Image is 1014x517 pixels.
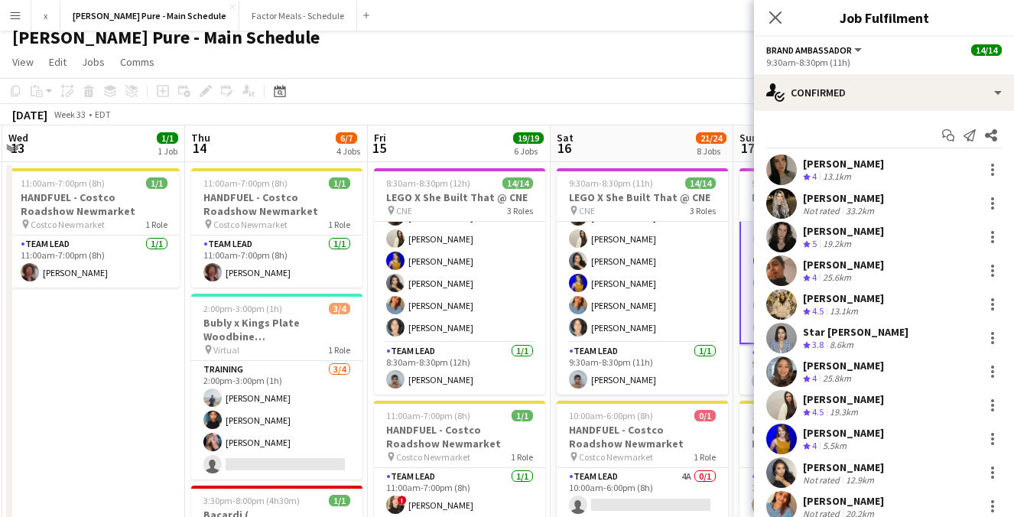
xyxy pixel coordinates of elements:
div: 12.9km [843,474,877,486]
div: [PERSON_NAME] [803,258,884,272]
div: [PERSON_NAME] [803,494,884,508]
a: Edit [43,52,73,72]
span: 10:00am-6:00pm (8h) [569,410,653,421]
div: [PERSON_NAME] [803,224,884,238]
span: 5 [812,238,817,249]
app-job-card: 2:00pm-3:00pm (1h)3/4Bubly x Kings Plate Woodbine [GEOGRAPHIC_DATA] Virtual1 RoleTraining3/42:00p... [191,294,362,480]
span: 1/1 [146,177,167,189]
div: Not rated [803,205,843,216]
div: 4 Jobs [336,145,360,157]
app-card-role: Training3/42:00pm-3:00pm (1h)[PERSON_NAME][PERSON_NAME][PERSON_NAME] [191,361,362,480]
span: Sat [557,131,574,145]
div: [DATE] [12,107,47,122]
span: 1/1 [157,132,178,144]
span: 14 [189,139,210,157]
span: 6/7 [336,132,357,144]
div: 1 Job [158,145,177,157]
span: 8:30am-8:30pm (12h) [386,177,470,189]
span: 1 Role [328,219,350,230]
span: Wed [8,131,28,145]
span: Costco Newmarket [579,451,653,463]
div: [PERSON_NAME] [803,460,884,474]
span: CNE [396,205,412,216]
div: Confirmed [754,74,1014,111]
span: CNE [579,205,595,216]
div: Star [PERSON_NAME] [803,325,908,339]
div: 25.6km [820,272,854,285]
div: 19.3km [827,406,861,419]
app-card-role: Team Lead1/18:30am-8:30pm (12h)[PERSON_NAME] [374,343,545,395]
span: Sun [739,131,758,145]
div: 33.2km [843,205,877,216]
div: [PERSON_NAME] [803,291,884,305]
span: 19/19 [513,132,544,144]
span: 1/1 [329,495,350,506]
span: Jobs [82,55,105,69]
h3: LEGO X She Built That @ CNE [374,190,545,204]
button: Brand Ambassador [766,44,864,56]
span: ! [398,496,407,505]
span: Costco Newmarket [213,219,288,230]
a: Comms [114,52,161,72]
app-job-card: 11:00am-7:00pm (8h)1/1HANDFUEL - Costco Roadshow Newmarket Costco Newmarket1 RoleTeam Lead1/111:0... [8,168,180,288]
div: 9:30am-8:30pm (11h)14/14LEGO X She Built That @ CNE CNE3 Roles[PERSON_NAME]Star [PERSON_NAME][PER... [557,168,728,395]
div: 13.1km [820,171,854,184]
span: 3/4 [329,303,350,314]
button: [PERSON_NAME] Pure - Main Schedule [60,1,239,31]
span: Comms [120,55,154,69]
span: 4.5 [812,305,824,317]
app-card-role: Team Lead1/111:00am-7:00pm (8h)[PERSON_NAME] [8,236,180,288]
span: 16 [554,139,574,157]
span: Edit [49,55,67,69]
div: 6 Jobs [514,145,543,157]
span: 15 [372,139,386,157]
span: Costco Newmarket [31,219,105,230]
span: 11:00am-7:00pm (8h) [386,410,470,421]
button: Factor Meals - Schedule [239,1,357,31]
h3: LEGO X She Built That @ CNE [557,190,728,204]
span: Brand Ambassador [766,44,852,56]
div: 25.8km [820,372,854,385]
app-job-card: 8:30am-8:30pm (12h)14/14LEGO X She Built That @ CNE CNE3 Roles[PERSON_NAME]Star [PERSON_NAME][PER... [374,168,545,395]
span: 0/1 [694,410,716,421]
span: 1 Role [694,451,716,463]
div: 9:30am-8:30pm (11h)14/14LEGO X She Built That @ CNE CNE3 Roles[PERSON_NAME]Star [PERSON_NAME][PER... [739,168,911,395]
div: 8 Jobs [697,145,726,157]
span: 3:30pm-8:00pm (4h30m) [203,495,300,506]
h3: Job Fulfilment [754,8,1014,28]
div: 5.5km [820,440,850,453]
div: 19.2km [820,238,854,251]
span: 2:00pm-3:00pm (1h) [203,303,282,314]
app-card-role: Team Lead1/19:30am-8:30pm (11h)[PERSON_NAME] [739,344,911,396]
span: 1 Role [328,344,350,356]
span: 4.5 [812,406,824,418]
div: [PERSON_NAME] [803,191,884,205]
span: Fri [374,131,386,145]
span: 14/14 [502,177,533,189]
app-card-role: Team Lead1/19:30am-8:30pm (11h)[PERSON_NAME] [557,343,728,395]
span: 14/14 [971,44,1002,56]
div: 8.6km [827,339,856,352]
span: 11:00am-7:00pm (8h) [21,177,105,189]
span: Thu [191,131,210,145]
span: 1 Role [511,451,533,463]
h3: HANDFUEL - Costco Roadshow Newmarket [374,423,545,450]
span: 11:00am-7:00pm (8h) [203,177,288,189]
span: 3 Roles [690,205,716,216]
span: 4 [812,440,817,451]
span: Week 33 [50,109,89,120]
app-card-role: Team Lead1/111:00am-7:00pm (8h)[PERSON_NAME] [191,236,362,288]
a: View [6,52,40,72]
span: View [12,55,34,69]
h3: Bubly x Kings Plate Woodbine [GEOGRAPHIC_DATA] [191,316,362,343]
a: Jobs [76,52,111,72]
div: [PERSON_NAME] [803,359,884,372]
div: [PERSON_NAME] [803,426,884,440]
span: 1 Role [145,219,167,230]
span: 14/14 [685,177,716,189]
span: 10:00am-6:00pm (8h) [752,410,836,421]
span: 9:30am-8:30pm (11h) [752,177,836,189]
div: Not rated [803,474,843,486]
